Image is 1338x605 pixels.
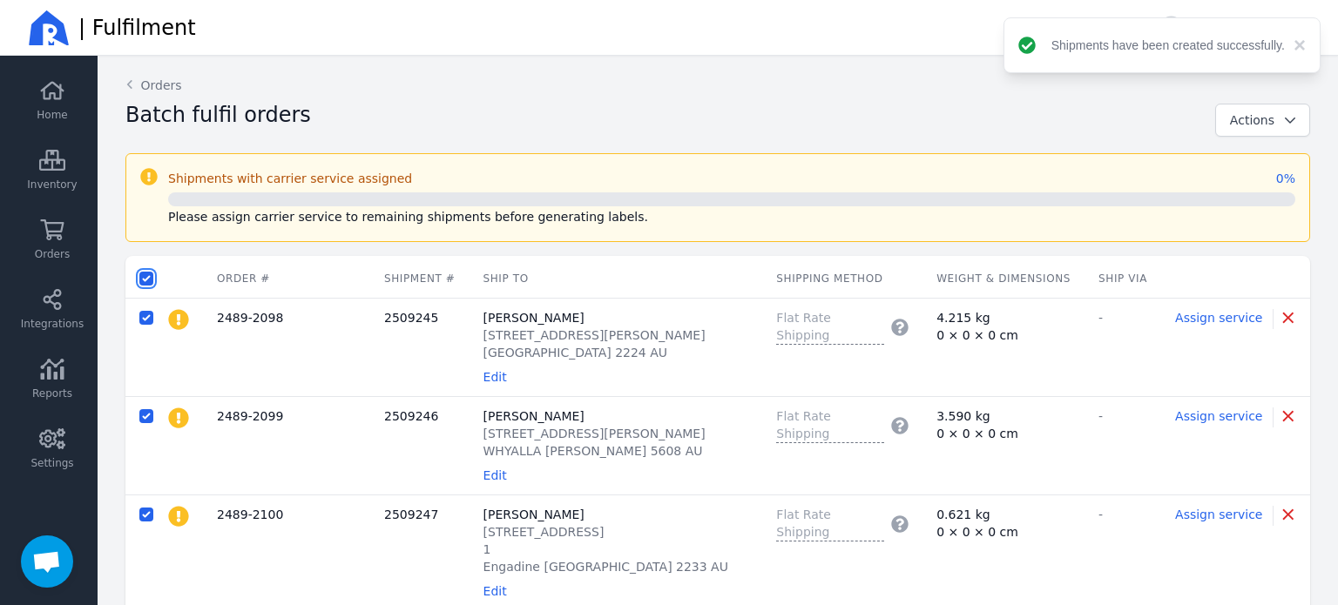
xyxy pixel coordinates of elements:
div: Remove shipment from current batch [1273,407,1296,427]
span: Integrations [21,317,84,331]
button: Edit [483,368,507,386]
td: 2509246 [370,397,470,495]
h2: Batch fulfil orders [125,101,311,129]
span: 2489-2100 [217,508,283,521]
span: Reports [32,387,72,400]
span: [STREET_ADDRESS][PERSON_NAME] [483,328,706,342]
span: 1 [483,542,491,556]
span: order # [217,272,270,285]
span: Home [37,108,67,122]
span: 4.215 kg [936,309,990,326]
button: Flat Rate Shipping [776,407,909,443]
span: Assign service [1175,508,1262,521]
span: 0 × 0 × 0 cm [936,523,1018,541]
span: [PERSON_NAME] [483,407,585,425]
span: - [1098,309,1103,326]
button: Flat Rate Shipping [776,506,909,541]
button: [PERSON_NAME] [1152,9,1317,47]
button: Edit [483,582,507,600]
span: 0% [1276,168,1295,189]
span: [STREET_ADDRESS][PERSON_NAME] [483,427,706,440]
button: close [1285,35,1306,56]
span: [GEOGRAPHIC_DATA] 2224 AU [483,346,668,360]
span: 0.621 kg [936,506,990,523]
span: shipping method [776,272,882,285]
span: Please assign carrier service to remaining shipments before generating labels. [168,210,648,224]
button: Flat Rate Shipping [776,309,909,345]
span: - [1098,506,1103,523]
span: Edit [483,370,507,384]
span: Edit [483,468,507,482]
span: [STREET_ADDRESS] [483,525,605,539]
a: Orders [125,77,182,94]
span: ship to [483,272,529,285]
button: Remove shipment from current batch [1277,309,1296,329]
button: Assign service [1175,506,1262,523]
button: Remove shipment from current batch [1277,407,1296,427]
div: Shipments have been created successfully. [1051,37,1285,54]
div: Remove shipment from current batch [1273,309,1296,329]
span: 2489-2098 [217,311,283,325]
td: 2509245 [370,299,470,397]
span: Shipments with carrier service assigned [168,168,412,189]
span: [PERSON_NAME] [483,506,585,523]
a: Helpdesk [1083,16,1107,40]
span: Inventory [27,178,77,192]
span: Edit [483,584,507,598]
button: Edit [483,467,507,484]
span: - [1098,407,1103,425]
button: Assign service [1175,407,1262,425]
span: ship via [1098,272,1147,285]
span: Assign service [1175,311,1262,325]
span: 3.590 kg [936,407,990,425]
span: [PERSON_NAME] [483,309,585,326]
span: 2489-2099 [217,409,283,423]
button: Assign service [1175,309,1262,326]
span: Orders [35,247,70,261]
button: Actions [1215,104,1310,137]
div: Open chat [21,535,73,588]
span: Actions [1230,113,1274,127]
span: shipment # [384,272,456,285]
span: Flat Rate Shipping [776,407,884,443]
div: Remove shipment from current batch [1273,506,1296,526]
img: Ricemill Logo [28,7,70,49]
span: Flat Rate Shipping [776,506,884,541]
span: WHYALLA [PERSON_NAME] 5608 AU [483,444,703,458]
span: Flat Rate Shipping [776,309,884,345]
span: 0 × 0 × 0 cm [936,425,1018,442]
span: Engadine [GEOGRAPHIC_DATA] 2233 AU [483,560,728,574]
span: Assign service [1175,409,1262,423]
span: Settings [30,456,73,470]
span: | Fulfilment [78,14,196,42]
button: Remove shipment from current batch [1277,506,1296,526]
span: weight & dimensions [936,272,1071,285]
span: 0 × 0 × 0 cm [936,326,1018,344]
